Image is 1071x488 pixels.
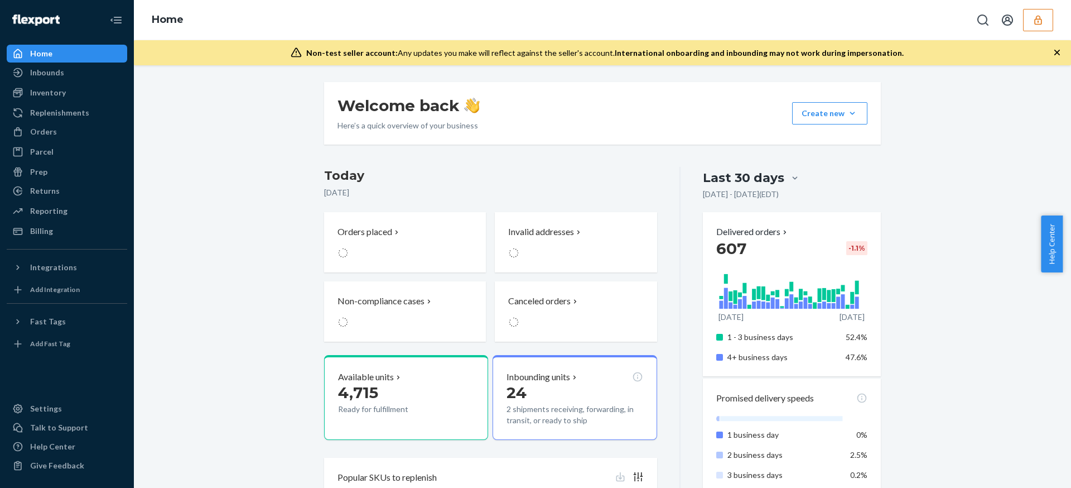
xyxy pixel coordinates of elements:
[324,281,486,342] button: Non-compliance cases
[7,163,127,181] a: Prep
[727,429,837,441] p: 1 business day
[727,470,837,481] p: 3 business days
[324,187,657,198] p: [DATE]
[850,470,867,480] span: 0.2%
[30,205,67,217] div: Reporting
[840,312,865,323] p: [DATE]
[30,126,57,137] div: Orders
[508,226,574,238] p: Invalid addresses
[716,239,746,258] span: 607
[716,226,789,238] button: Delivered orders
[7,64,127,82] a: Inbounds
[846,241,867,255] div: -1.1 %
[7,143,127,161] a: Parcel
[337,295,424,308] p: Non-compliance cases
[506,383,527,402] span: 24
[338,404,441,415] p: Ready for fulfillment
[30,67,64,78] div: Inbounds
[7,400,127,418] a: Settings
[324,355,488,440] button: Available units4,715Ready for fulfillment
[324,212,486,272] button: Orders placed
[30,460,84,471] div: Give Feedback
[30,441,75,452] div: Help Center
[7,84,127,102] a: Inventory
[30,403,62,414] div: Settings
[105,9,127,31] button: Close Navigation
[7,335,127,353] a: Add Fast Tag
[30,316,66,327] div: Fast Tags
[30,166,47,178] div: Prep
[30,107,89,118] div: Replenishments
[7,259,127,276] button: Integrations
[7,313,127,331] button: Fast Tags
[727,332,837,343] p: 1 - 3 business days
[337,95,480,116] h1: Welcome back
[493,355,657,440] button: Inbounding units242 shipments receiving, forwarding, in transit, or ready to ship
[727,449,837,461] p: 2 business days
[30,285,80,294] div: Add Integration
[716,392,814,405] p: Promised delivery speeds
[7,182,127,200] a: Returns
[7,45,127,63] a: Home
[972,9,994,31] button: Open Search Box
[846,352,867,362] span: 47.6%
[506,371,570,384] p: Inbounding units
[30,146,54,157] div: Parcel
[508,295,571,308] p: Canceled orders
[143,4,192,36] ol: breadcrumbs
[30,48,52,59] div: Home
[856,430,867,439] span: 0%
[495,212,657,272] button: Invalid addresses
[7,104,127,122] a: Replenishments
[7,202,127,220] a: Reporting
[152,13,184,26] a: Home
[7,222,127,240] a: Billing
[7,281,127,299] a: Add Integration
[30,422,88,433] div: Talk to Support
[615,48,904,58] span: International onboarding and inbounding may not work during impersonation.
[727,352,837,363] p: 4+ business days
[7,123,127,141] a: Orders
[495,281,657,342] button: Canceled orders
[30,339,70,348] div: Add Fast Tag
[337,226,392,238] p: Orders placed
[7,457,127,475] button: Give Feedback
[7,438,127,456] a: Help Center
[337,471,437,484] p: Popular SKUs to replenish
[337,120,480,131] p: Here’s a quick overview of your business
[306,48,398,58] span: Non-test seller account:
[703,189,779,200] p: [DATE] - [DATE] ( EDT )
[324,167,657,185] h3: Today
[1041,216,1063,272] button: Help Center
[792,102,867,125] button: Create new
[30,185,60,197] div: Returns
[703,169,784,186] div: Last 30 days
[718,312,744,323] p: [DATE]
[464,98,480,113] img: hand-wave emoji
[12,15,60,26] img: Flexport logo
[26,8,49,18] span: Chat
[850,450,867,460] span: 2.5%
[996,9,1019,31] button: Open account menu
[30,262,77,273] div: Integrations
[506,404,643,426] p: 2 shipments receiving, forwarding, in transit, or ready to ship
[338,383,378,402] span: 4,715
[30,226,53,237] div: Billing
[846,332,867,342] span: 52.4%
[30,87,66,98] div: Inventory
[7,419,127,437] button: Talk to Support
[306,47,904,59] div: Any updates you make will reflect against the seller's account.
[338,371,394,384] p: Available units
